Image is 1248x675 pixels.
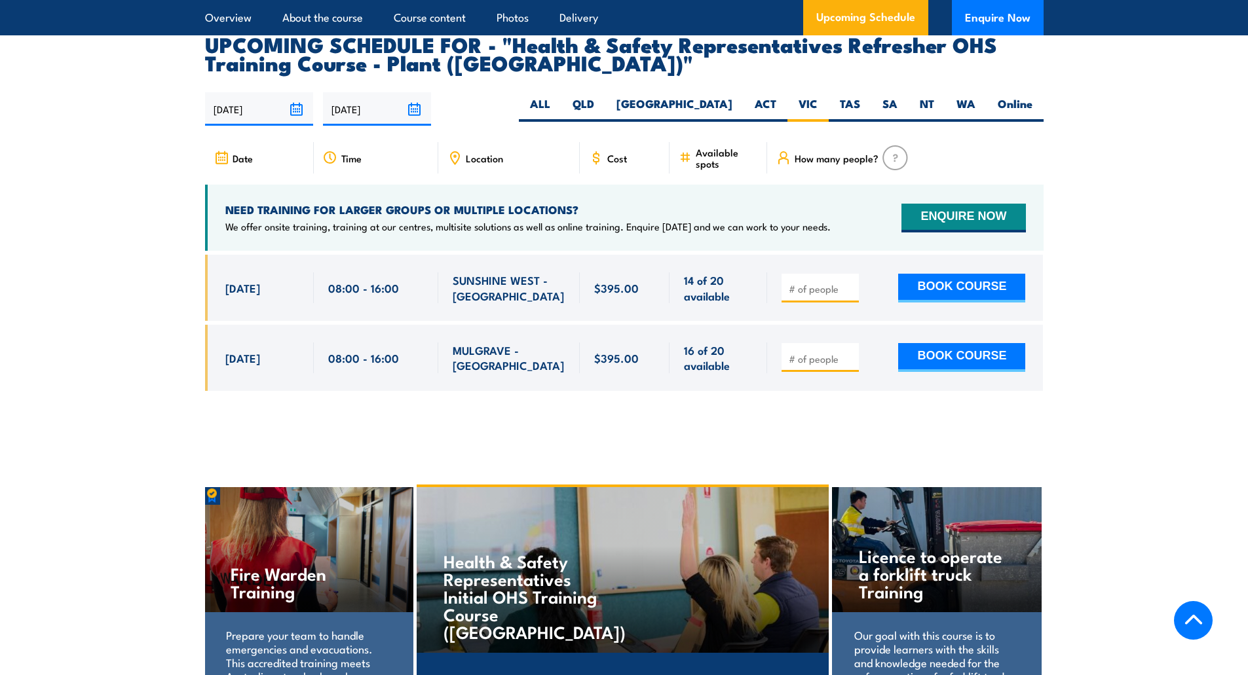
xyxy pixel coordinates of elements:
[225,202,831,217] h4: NEED TRAINING FOR LARGER GROUPS OR MULTIPLE LOCATIONS?
[466,153,503,164] span: Location
[519,96,561,122] label: ALL
[594,350,639,365] span: $395.00
[829,96,871,122] label: TAS
[789,352,854,365] input: # of people
[328,280,399,295] span: 08:00 - 16:00
[233,153,253,164] span: Date
[453,342,565,373] span: MULGRAVE - [GEOGRAPHIC_DATA]
[945,96,987,122] label: WA
[225,350,260,365] span: [DATE]
[787,96,829,122] label: VIC
[987,96,1044,122] label: Online
[696,147,758,169] span: Available spots
[561,96,605,122] label: QLD
[453,272,565,303] span: SUNSHINE WEST - [GEOGRAPHIC_DATA]
[795,153,879,164] span: How many people?
[323,92,431,126] input: To date
[594,280,639,295] span: $395.00
[898,343,1025,372] button: BOOK COURSE
[225,220,831,233] p: We offer onsite training, training at our centres, multisite solutions as well as online training...
[909,96,945,122] label: NT
[898,274,1025,302] button: BOOK COURSE
[789,282,854,295] input: # of people
[328,350,399,365] span: 08:00 - 16:00
[444,552,597,640] h4: Health & Safety Representatives Initial OHS Training Course ([GEOGRAPHIC_DATA])
[231,564,386,600] h4: Fire Warden Training
[871,96,909,122] label: SA
[859,547,1014,600] h4: Licence to operate a forklift truck Training
[607,153,627,164] span: Cost
[744,96,787,122] label: ACT
[205,35,1044,71] h2: UPCOMING SCHEDULE FOR - "Health & Safety Representatives Refresher OHS Training Course - Plant ([...
[205,92,313,126] input: From date
[684,272,753,303] span: 14 of 20 available
[225,280,260,295] span: [DATE]
[341,153,362,164] span: Time
[684,342,753,373] span: 16 of 20 available
[901,204,1025,232] button: ENQUIRE NOW
[605,96,744,122] label: [GEOGRAPHIC_DATA]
